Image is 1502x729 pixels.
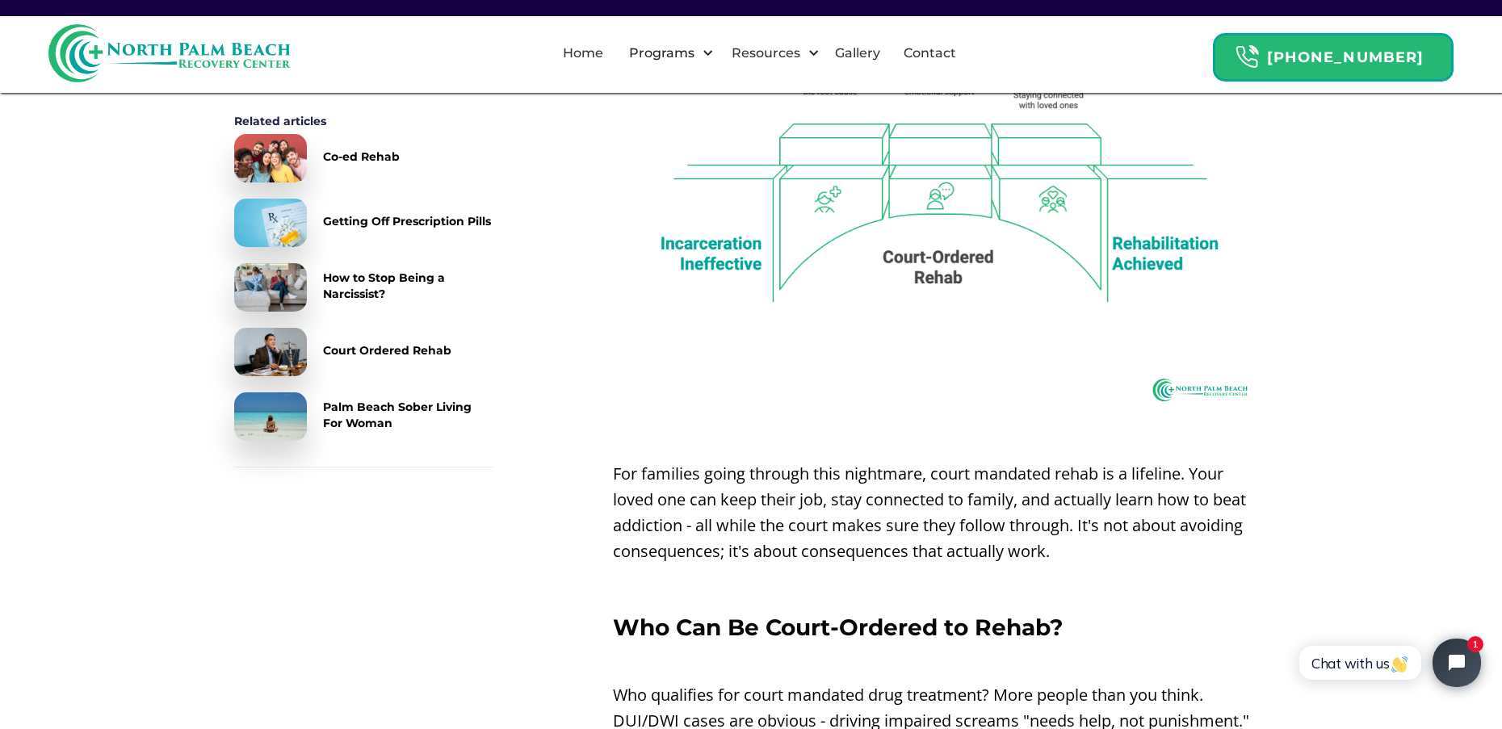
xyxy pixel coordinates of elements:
div: Resources [728,44,804,63]
p: ‍ [613,427,1268,453]
div: Getting Off Prescription Pills [323,213,491,229]
a: Header Calendar Icons[PHONE_NUMBER] [1213,25,1454,82]
div: Resources [718,27,824,79]
div: Related articles [234,113,493,129]
a: Home [553,27,613,79]
div: Co-ed Rehab [323,149,400,165]
a: Gallery [825,27,890,79]
a: Court Ordered Rehab [234,328,493,376]
img: Header Calendar Icons [1235,44,1259,69]
div: How to Stop Being a Narcissist? [323,270,493,302]
a: Palm Beach Sober Living For Woman [234,392,493,441]
p: ‍ [613,648,1268,674]
div: Programs [615,27,718,79]
p: ‍ [613,572,1268,598]
strong: [PHONE_NUMBER] [1267,48,1424,66]
a: Contact [894,27,966,79]
a: Getting Off Prescription Pills [234,199,493,247]
a: Co-ed Rehab [234,134,493,182]
div: Palm Beach Sober Living For Woman [323,399,493,431]
a: How to Stop Being a Narcissist? [234,263,493,312]
div: Court Ordered Rehab [323,342,451,358]
p: For families going through this nightmare, court mandated rehab is a lifeline. Your loved one can... [613,461,1268,564]
iframe: Tidio Chat [1282,625,1495,701]
h3: Who Can Be Court-Ordered to Rehab? [613,614,1268,640]
div: Programs [625,44,699,63]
